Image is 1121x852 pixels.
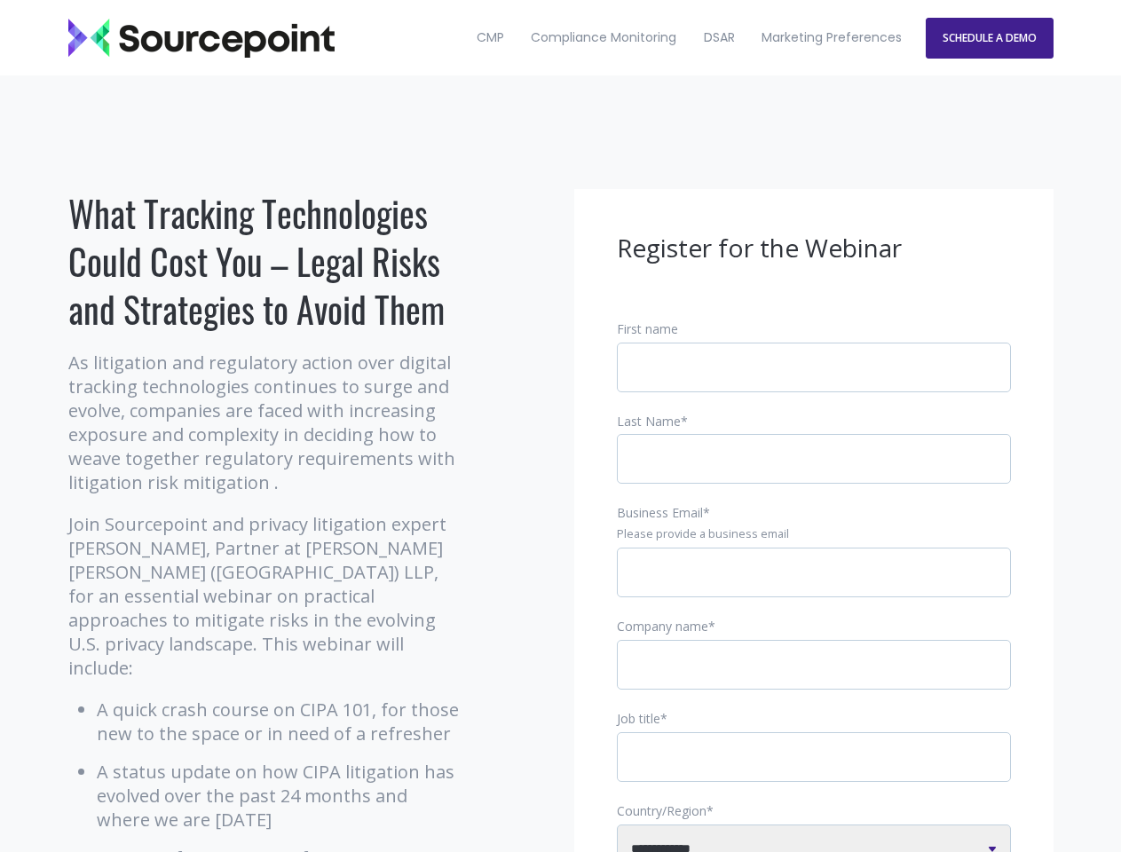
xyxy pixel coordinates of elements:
[68,512,463,680] p: Join Sourcepoint and privacy litigation expert [PERSON_NAME], Partner at [PERSON_NAME] [PERSON_NA...
[617,504,703,521] span: Business Email
[68,19,335,58] img: Sourcepoint_logo_black_transparent (2)-2
[617,526,1011,542] legend: Please provide a business email
[617,232,1011,265] h3: Register for the Webinar
[617,802,707,819] span: Country/Region
[68,351,463,494] p: As litigation and regulatory action over digital tracking technologies continues to surge and evo...
[617,618,708,635] span: Company name
[926,18,1054,59] a: SCHEDULE A DEMO
[617,413,681,430] span: Last Name
[68,189,463,333] h1: What Tracking Technologies Could Cost You – Legal Risks and Strategies to Avoid Them
[617,710,660,727] span: Job title
[617,320,678,337] span: First name
[97,760,463,832] li: A status update on how CIPA litigation has evolved over the past 24 months and where we are [DATE]
[97,698,463,745] li: A quick crash course on CIPA 101, for those new to the space or in need of a refresher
